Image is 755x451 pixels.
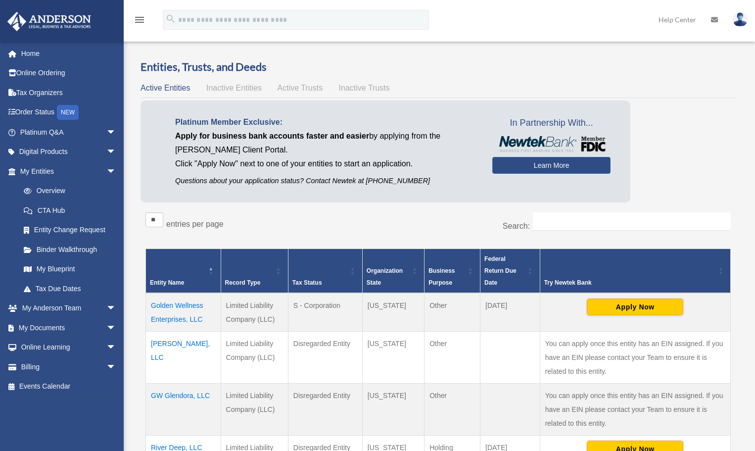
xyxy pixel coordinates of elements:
[14,279,126,299] a: Tax Due Dates
[166,220,224,228] label: entries per page
[544,277,715,289] div: Try Newtek Bank
[221,293,288,332] td: Limited Liability Company (LLC)
[225,279,261,286] span: Record Type
[106,142,126,162] span: arrow_drop_down
[540,332,730,384] td: You can apply once this entity has an EIN assigned. If you have an EIN please contact your Team t...
[14,220,126,240] a: Entity Change Request
[587,299,683,315] button: Apply Now
[7,102,131,123] a: Order StatusNEW
[14,240,126,259] a: Binder Walkthrough
[106,299,126,319] span: arrow_drop_down
[503,222,530,230] label: Search:
[425,293,480,332] td: Other
[221,249,288,294] th: Record Type: Activate to sort
[540,384,730,436] td: You can apply once this entity has an EIN assigned. If you have an EIN please contact your Team t...
[540,249,730,294] th: Try Newtek Bank : Activate to sort
[7,338,131,357] a: Online Learningarrow_drop_down
[7,142,131,162] a: Digital Productsarrow_drop_down
[7,377,131,397] a: Events Calendar
[497,136,606,152] img: NewtekBankLogoSM.png
[221,332,288,384] td: Limited Liability Company (LLC)
[7,44,131,63] a: Home
[484,255,517,286] span: Federal Return Due Date
[4,12,94,31] img: Anderson Advisors Platinum Portal
[134,17,145,26] a: menu
[106,338,126,358] span: arrow_drop_down
[288,293,362,332] td: S - Corporation
[14,259,126,279] a: My Blueprint
[339,84,390,92] span: Inactive Trusts
[7,122,131,142] a: Platinum Q&Aarrow_drop_down
[425,249,480,294] th: Business Purpose: Activate to sort
[367,267,403,286] span: Organization State
[362,293,424,332] td: [US_STATE]
[480,249,540,294] th: Federal Return Due Date: Activate to sort
[278,84,323,92] span: Active Trusts
[7,161,126,181] a: My Entitiesarrow_drop_down
[57,105,79,120] div: NEW
[106,161,126,182] span: arrow_drop_down
[14,181,121,201] a: Overview
[106,122,126,143] span: arrow_drop_down
[362,249,424,294] th: Organization State: Activate to sort
[425,384,480,436] td: Other
[480,293,540,332] td: [DATE]
[733,12,748,27] img: User Pic
[165,13,176,24] i: search
[141,59,736,75] h3: Entities, Trusts, and Deeds
[206,84,262,92] span: Inactive Entities
[146,293,221,332] td: Golden Wellness Enterprises, LLC
[288,384,362,436] td: Disregarded Entity
[146,332,221,384] td: [PERSON_NAME], LLC
[221,384,288,436] td: Limited Liability Company (LLC)
[288,332,362,384] td: Disregarded Entity
[7,318,131,338] a: My Documentsarrow_drop_down
[146,249,221,294] th: Entity Name: Activate to invert sorting
[175,175,477,187] p: Questions about your application status? Contact Newtek at [PHONE_NUMBER]
[362,332,424,384] td: [US_STATE]
[7,299,131,318] a: My Anderson Teamarrow_drop_down
[7,83,131,102] a: Tax Organizers
[14,200,126,220] a: CTA Hub
[146,384,221,436] td: GW Glendora, LLC
[175,132,369,140] span: Apply for business bank accounts faster and easier
[106,318,126,338] span: arrow_drop_down
[141,84,190,92] span: Active Entities
[7,63,131,83] a: Online Ordering
[292,279,322,286] span: Tax Status
[175,157,477,171] p: Click "Apply Now" next to one of your entities to start an application.
[288,249,362,294] th: Tax Status: Activate to sort
[150,279,184,286] span: Entity Name
[492,157,611,174] a: Learn More
[106,357,126,377] span: arrow_drop_down
[7,357,131,377] a: Billingarrow_drop_down
[425,332,480,384] td: Other
[492,115,611,131] span: In Partnership With...
[428,267,455,286] span: Business Purpose
[175,115,477,129] p: Platinum Member Exclusive:
[134,14,145,26] i: menu
[175,129,477,157] p: by applying from the [PERSON_NAME] Client Portal.
[362,384,424,436] td: [US_STATE]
